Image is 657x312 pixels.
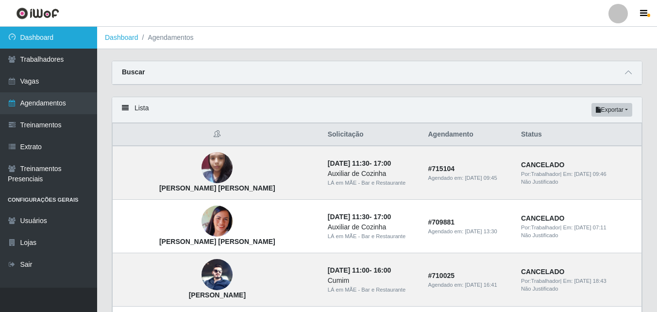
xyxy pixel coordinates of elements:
[422,123,515,146] th: Agendamento
[428,218,455,226] strong: # 709881
[465,282,497,288] time: [DATE] 16:41
[322,123,422,146] th: Solicitação
[328,222,417,232] div: Auxiliar de Cozinha
[328,169,417,179] div: Auxiliar de Cozinha
[202,147,233,189] img: Ana Camila da Silva
[521,178,636,186] div: Não Justificado
[521,161,564,169] strong: CANCELADO
[122,68,145,76] strong: Buscar
[515,123,642,146] th: Status
[373,266,391,274] time: 16:00
[521,231,636,240] div: Não Justificado
[328,232,417,241] div: LÁ em MÃE - Bar e Restaurante
[521,214,564,222] strong: CANCELADO
[159,238,275,245] strong: [PERSON_NAME] [PERSON_NAME]
[521,171,560,177] span: Por: Trabalhador
[202,206,233,237] img: Geane Cristina Gomes Silva
[16,7,59,19] img: CoreUI Logo
[521,170,636,178] div: | Em:
[328,159,370,167] time: [DATE] 11:30
[328,266,391,274] strong: -
[428,281,509,289] div: Agendado em:
[428,272,455,279] strong: # 710025
[428,165,455,173] strong: # 715104
[521,278,560,284] span: Por: Trabalhador
[373,213,391,221] time: 17:00
[428,174,509,182] div: Agendado em:
[138,33,194,43] li: Agendamentos
[521,285,636,293] div: Não Justificado
[591,103,632,117] button: Exportar
[521,268,564,276] strong: CANCELADO
[328,159,391,167] strong: -
[328,213,370,221] time: [DATE] 11:30
[105,34,138,41] a: Dashboard
[202,259,233,290] img: Ericlaudio Morais Romão
[328,213,391,221] strong: -
[465,175,497,181] time: [DATE] 09:45
[465,228,497,234] time: [DATE] 13:30
[159,184,275,192] strong: [PERSON_NAME] [PERSON_NAME]
[373,159,391,167] time: 17:00
[328,179,417,187] div: LÁ em MÃE - Bar e Restaurante
[97,27,657,49] nav: breadcrumb
[328,286,417,294] div: LÁ em MÃE - Bar e Restaurante
[521,225,560,230] span: Por: Trabalhador
[328,266,370,274] time: [DATE] 11:00
[428,227,509,236] div: Agendado em:
[574,225,606,230] time: [DATE] 07:11
[521,277,636,285] div: | Em:
[521,224,636,232] div: | Em:
[189,291,246,299] strong: [PERSON_NAME]
[112,97,642,123] div: Lista
[574,278,606,284] time: [DATE] 18:43
[574,171,606,177] time: [DATE] 09:46
[328,276,417,286] div: Cumim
